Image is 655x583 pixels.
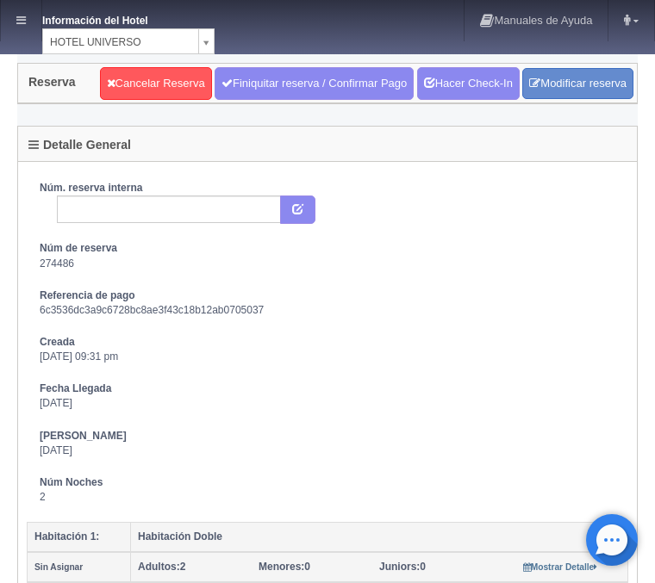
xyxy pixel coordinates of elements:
[138,561,185,573] span: 2
[34,530,99,543] b: Habitación 1:
[131,523,628,553] th: Habitación Doble
[522,68,633,100] a: Modificar reserva
[523,562,598,572] small: Mostrar Detalle
[40,288,615,303] dt: Referencia de pago
[28,139,131,152] h4: Detalle General
[40,257,615,271] dd: 274486
[40,350,615,364] dd: [DATE] 09:31 pm
[40,303,615,318] dd: 6c3536dc3a9c6728bc8ae3f43c18b12ab0705037
[34,562,83,572] small: Sin Asignar
[379,561,420,573] strong: Juniors:
[40,429,615,443] dt: [PERSON_NAME]
[40,381,615,396] dt: Fecha Llegada
[40,335,615,350] dt: Creada
[50,29,191,55] span: HOTEL UNIVERSO
[40,490,615,505] dd: 2
[40,443,615,458] dd: [DATE]
[42,9,180,28] dt: Información del Hotel
[259,561,304,573] strong: Menores:
[215,67,414,100] a: Finiquitar reserva / Confirmar Pago
[379,561,426,573] span: 0
[417,67,520,100] a: Hacer Check-In
[40,181,615,195] dt: Núm. reserva interna
[28,76,76,89] h4: Reserva
[138,561,180,573] strong: Adultos:
[100,67,212,100] a: Cancelar Reserva
[40,396,615,411] dd: [DATE]
[40,475,615,490] dt: Núm Noches
[523,561,598,573] a: Mostrar Detalle
[42,28,215,54] a: HOTEL UNIVERSO
[259,561,310,573] span: 0
[40,241,615,256] dt: Núm de reserva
